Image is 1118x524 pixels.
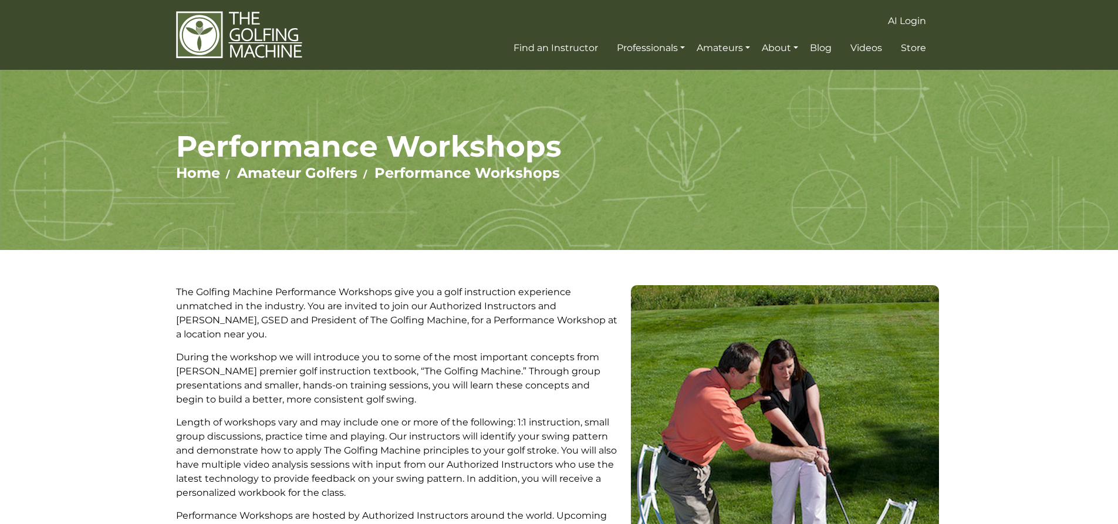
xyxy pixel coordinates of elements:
[694,38,753,59] a: Amateurs
[176,164,220,181] a: Home
[176,415,619,500] p: Length of workshops vary and may include one or more of the following: 1:1 instruction, small gro...
[176,11,302,59] img: The Golfing Machine
[898,38,929,59] a: Store
[888,15,926,26] span: AI Login
[511,38,601,59] a: Find an Instructor
[176,285,619,342] p: The Golfing Machine Performance Workshops give you a golf instruction experience unmatched in the...
[807,38,835,59] a: Blog
[614,38,688,59] a: Professionals
[176,129,942,164] h1: Performance Workshops
[810,42,832,53] span: Blog
[514,42,598,53] span: Find an Instructor
[850,42,882,53] span: Videos
[885,11,929,32] a: AI Login
[759,38,801,59] a: About
[847,38,885,59] a: Videos
[901,42,926,53] span: Store
[237,164,357,181] a: Amateur Golfers
[374,164,560,181] a: Performance Workshops
[176,350,619,407] p: During the workshop we will introduce you to some of the most important concepts from [PERSON_NAM...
